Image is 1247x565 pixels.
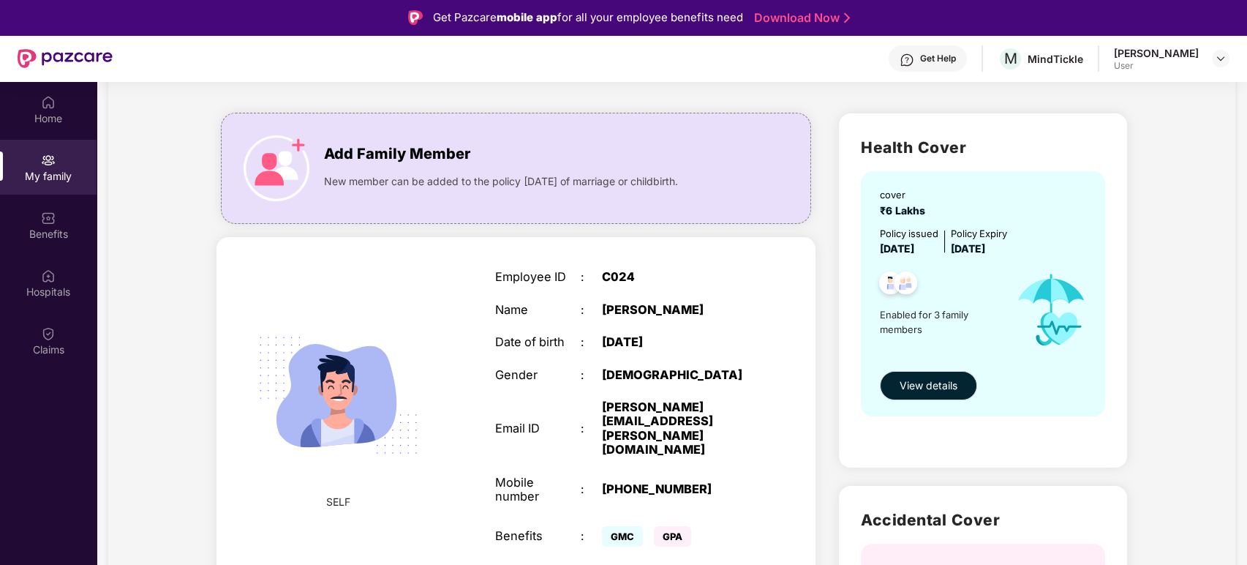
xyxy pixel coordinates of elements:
[41,153,56,168] img: svg+xml;base64,PHN2ZyB3aWR0aD0iMjAiIGhlaWdodD0iMjAiIHZpZXdCb3g9IjAgMCAyMCAyMCIgZmlsbD0ibm9uZSIgeG...
[880,204,931,217] span: ₹6 Lakhs
[495,529,580,543] div: Benefits
[41,95,56,110] img: svg+xml;base64,PHN2ZyBpZD0iSG9tZSIgeG1sbnM9Imh0dHA6Ly93d3cudzMub3JnLzIwMDAvc3ZnIiB3aWR0aD0iMjAiIG...
[240,296,437,493] img: svg+xml;base64,PHN2ZyB4bWxucz0iaHR0cDovL3d3dy53My5vcmcvMjAwMC9zdmciIHdpZHRoPSIyMjQiIGhlaWdodD0iMT...
[602,526,643,547] span: GMC
[581,368,602,382] div: :
[324,173,678,190] span: New member can be added to the policy [DATE] of marriage or childbirth.
[602,303,751,317] div: [PERSON_NAME]
[888,267,924,303] img: svg+xml;base64,PHN2ZyB4bWxucz0iaHR0cDovL3d3dy53My5vcmcvMjAwMC9zdmciIHdpZHRoPSI0OC45NDMiIGhlaWdodD...
[861,135,1104,160] h2: Health Cover
[1028,52,1083,66] div: MindTickle
[581,482,602,496] div: :
[433,9,743,26] div: Get Pazcare for all your employee benefits need
[41,269,56,283] img: svg+xml;base64,PHN2ZyBpZD0iSG9zcGl0YWxzIiB4bWxucz0iaHR0cDovL3d3dy53My5vcmcvMjAwMC9zdmciIHdpZHRoPS...
[1114,46,1199,60] div: [PERSON_NAME]
[41,211,56,225] img: svg+xml;base64,PHN2ZyBpZD0iQmVuZWZpdHMiIHhtbG5zPSJodHRwOi8vd3d3LnczLm9yZy8yMDAwL3N2ZyIgd2lkdGg9Ij...
[1002,257,1101,364] img: icon
[581,303,602,317] div: :
[41,326,56,341] img: svg+xml;base64,PHN2ZyBpZD0iQ2xhaW0iIHhtbG5zPSJodHRwOi8vd3d3LnczLm9yZy8yMDAwL3N2ZyIgd2lkdGg9IjIwIi...
[873,267,908,303] img: svg+xml;base64,PHN2ZyB4bWxucz0iaHR0cDovL3d3dy53My5vcmcvMjAwMC9zdmciIHdpZHRoPSI0OC45NDMiIGhlaWdodD...
[602,482,751,496] div: [PHONE_NUMBER]
[880,307,1001,337] span: Enabled for 3 family members
[900,378,957,394] span: View details
[602,270,751,284] div: C024
[880,226,938,241] div: Policy issued
[581,335,602,349] div: :
[754,10,845,26] a: Download Now
[495,476,580,504] div: Mobile number
[581,422,602,435] div: :
[602,335,751,349] div: [DATE]
[1215,53,1227,64] img: svg+xml;base64,PHN2ZyBpZD0iRHJvcGRvd24tMzJ4MzIiIHhtbG5zPSJodHRwOi8vd3d3LnczLm9yZy8yMDAwL3N2ZyIgd2...
[495,422,580,435] div: Email ID
[880,187,931,202] div: cover
[951,242,985,255] span: [DATE]
[581,529,602,543] div: :
[497,10,557,24] strong: mobile app
[18,49,113,68] img: New Pazcare Logo
[900,53,914,67] img: svg+xml;base64,PHN2ZyBpZD0iSGVscC0zMngzMiIgeG1sbnM9Imh0dHA6Ly93d3cudzMub3JnLzIwMDAvc3ZnIiB3aWR0aD...
[602,400,751,457] div: [PERSON_NAME][EMAIL_ADDRESS][PERSON_NAME][DOMAIN_NAME]
[581,270,602,284] div: :
[495,270,580,284] div: Employee ID
[495,335,580,349] div: Date of birth
[244,135,309,201] img: icon
[1114,60,1199,72] div: User
[880,242,914,255] span: [DATE]
[495,303,580,317] div: Name
[326,494,350,510] span: SELF
[880,371,977,400] button: View details
[861,508,1104,532] h2: Accidental Cover
[495,368,580,382] div: Gender
[951,226,1007,241] div: Policy Expiry
[654,526,691,547] span: GPA
[324,143,470,165] span: Add Family Member
[1004,50,1017,67] span: M
[408,10,423,25] img: Logo
[602,368,751,382] div: [DEMOGRAPHIC_DATA]
[844,10,850,26] img: Stroke
[920,53,956,64] div: Get Help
